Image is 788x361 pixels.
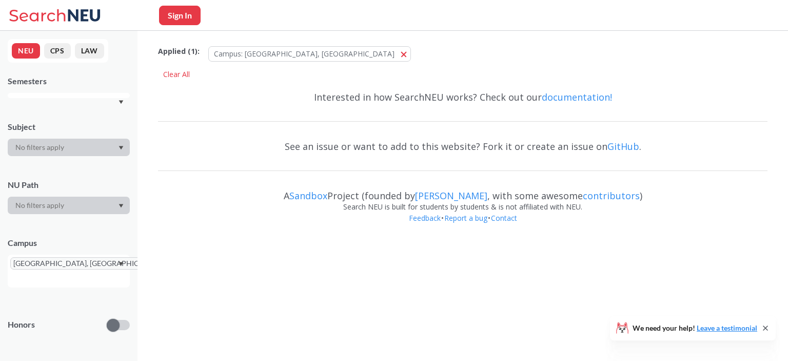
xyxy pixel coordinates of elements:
div: See an issue or want to add to this website? Fork it or create an issue on . [158,131,767,161]
a: contributors [583,189,640,202]
div: Interested in how SearchNEU works? Check out our [158,82,767,112]
div: Dropdown arrow [8,197,130,214]
span: Campus: [GEOGRAPHIC_DATA], [GEOGRAPHIC_DATA] [214,49,395,59]
a: Feedback [408,213,441,223]
a: GitHub [607,140,639,153]
div: [GEOGRAPHIC_DATA], [GEOGRAPHIC_DATA]X to remove pillDropdown arrow [8,255,130,288]
a: [PERSON_NAME] [415,189,487,202]
div: Clear All [158,67,195,82]
div: Dropdown arrow [8,139,130,156]
button: CPS [44,43,71,59]
span: We need your help! [633,325,757,332]
svg: Dropdown arrow [119,204,124,208]
p: Honors [8,319,35,331]
button: NEU [12,43,40,59]
div: A Project (founded by , with some awesome ) [158,181,767,201]
div: Campus [8,237,130,249]
span: [GEOGRAPHIC_DATA], [GEOGRAPHIC_DATA]X to remove pill [10,257,173,270]
a: documentation! [542,91,612,103]
div: Semesters [8,75,130,87]
a: Contact [490,213,518,223]
button: Sign In [159,6,201,25]
div: Subject [8,121,130,132]
div: • • [158,213,767,239]
div: NU Path [8,179,130,191]
button: LAW [75,43,104,59]
svg: Dropdown arrow [119,146,124,150]
a: Report a bug [444,213,488,223]
span: Applied ( 1 ): [158,46,200,57]
svg: Dropdown arrow [119,262,124,266]
svg: Dropdown arrow [119,100,124,104]
button: Campus: [GEOGRAPHIC_DATA], [GEOGRAPHIC_DATA] [208,46,411,62]
a: Sandbox [289,189,327,202]
div: Search NEU is built for students by students & is not affiliated with NEU. [158,201,767,213]
a: Leave a testimonial [697,324,757,332]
